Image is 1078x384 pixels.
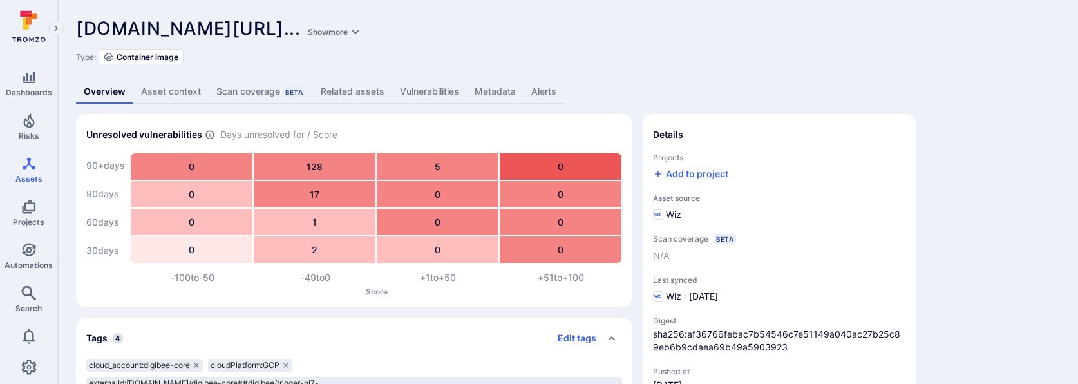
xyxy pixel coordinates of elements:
div: Beta [714,234,736,244]
div: 0 [131,209,252,235]
a: Overview [76,80,133,104]
span: cloudPlatform:GCP [211,360,279,370]
h2: Details [653,128,683,141]
div: 0 [500,209,621,235]
button: Showmore [305,27,363,37]
a: Related assets [313,80,392,104]
a: Vulnerabilities [392,80,467,104]
div: 90+ days [86,153,125,178]
div: 90 days [86,181,125,207]
span: Type: [76,52,96,62]
div: 60 days [86,209,125,235]
span: 4 [113,333,123,343]
p: · [684,290,686,303]
span: Pushed at [653,367,756,376]
span: Dashboards [6,88,52,97]
div: +51 to +100 [500,271,623,284]
div: 0 [131,181,252,207]
span: Automations [5,260,53,270]
div: 0 [500,153,621,180]
span: sha256:af36766febac7b54546c7e51149a040ac27b25c89eb6b9cdaea69b49a5903923 [653,328,905,354]
span: N/A [653,249,669,262]
span: Assets [15,174,43,184]
span: Projects [13,217,44,227]
div: cloudPlatform:GCP [208,359,292,372]
h2: Unresolved vulnerabilities [86,128,202,141]
a: Asset context [133,80,209,104]
div: 0 [500,236,621,263]
div: 2 [254,236,375,263]
span: Asset source [653,193,905,203]
button: Expand navigation menu [48,21,64,36]
div: 5 [377,153,498,180]
div: 128 [254,153,375,180]
span: Container image [117,52,178,62]
span: Risks [19,131,39,140]
div: 0 [500,181,621,207]
span: Wiz [666,290,681,303]
span: Digest [653,316,905,325]
h2: Tags [86,332,108,345]
a: Alerts [524,80,564,104]
span: Projects [653,153,905,162]
div: 17 [254,181,375,207]
div: Collapse tags [76,318,632,359]
div: 30 days [86,238,125,264]
div: 0 [377,209,498,235]
div: +1 to +50 [377,271,500,284]
div: Wiz [653,208,681,221]
div: Asset tabs [76,80,1060,104]
a: Showmore [305,17,363,39]
div: -49 to 0 [254,271,377,284]
div: 0 [377,236,498,263]
div: -100 to -50 [131,271,254,284]
div: 1 [254,209,375,235]
a: Metadata [467,80,524,104]
div: 0 [377,181,498,207]
span: Last synced [653,275,905,285]
span: cloud_account:digibee-core [89,360,190,370]
div: 0 [131,153,252,180]
span: [DOMAIN_NAME][URL] [76,17,284,39]
span: Number of vulnerabilities in status ‘Open’ ‘Triaged’ and ‘In process’ divided by score and scanne... [205,128,215,142]
div: Beta [283,87,305,97]
div: 0 [131,236,252,263]
button: Edit tags [547,328,596,349]
button: Add to project [653,168,728,180]
span: Scan coverage [653,234,708,244]
div: cloud_account:digibee-core [86,359,203,372]
span: [DATE] [689,290,718,303]
span: Days unresolved for / Score [220,128,337,142]
p: Score [131,287,622,296]
span: Search [15,303,42,313]
i: Expand navigation menu [52,23,61,34]
div: Scan coverage [216,85,305,98]
span: ... [284,17,363,39]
